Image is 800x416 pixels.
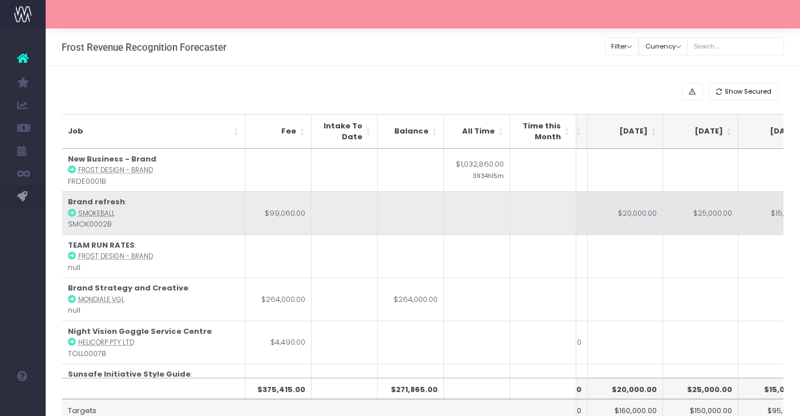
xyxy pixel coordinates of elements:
[62,42,227,53] h3: Frost Revenue Recognition Forecaster
[709,83,778,100] button: Show Secured
[78,165,153,175] abbr: Frost Design - Brand
[78,252,153,261] abbr: Frost Design - Brand
[663,114,738,149] th: Nov 25: activate to sort column ascending
[444,149,510,192] td: $1,032,860.00
[62,364,245,407] td: : null
[444,114,510,149] th: All Time: activate to sort column ascending
[78,338,134,347] abbr: Helicorp Pty Ltd
[68,154,156,164] strong: New Business - Brand
[62,149,245,192] td: : FRDE0001B
[245,364,312,407] td: $4,905.00
[605,38,639,55] button: Filter
[639,38,688,55] button: Currency
[510,114,576,149] th: Time this Month: activate to sort column ascending
[78,295,124,304] abbr: Mondiale VGL
[312,114,378,149] th: Intake To Date: activate to sort column ascending
[378,277,444,321] td: $264,000.00
[68,369,191,379] strong: Sunsafe Initiative Style Guide
[378,378,444,399] th: $271,865.00
[245,191,312,235] td: $99,060.00
[245,277,312,321] td: $264,000.00
[663,191,738,235] td: $25,000.00
[588,191,663,235] td: $20,000.00
[378,364,444,407] td: $4,905.00
[588,114,663,149] th: Oct 25: activate to sort column ascending
[68,326,212,337] strong: Night Vision Goggle Service Centre
[588,378,663,399] th: $20,000.00
[14,393,31,410] img: images/default_profile_image.png
[62,277,245,321] td: : null
[725,87,771,96] span: Show Secured
[663,378,738,399] th: $25,000.00
[472,170,504,180] small: 3934h15m
[62,321,245,364] td: : TOLL0007B
[378,114,444,149] th: Balance: activate to sort column ascending
[62,114,245,149] th: Job: activate to sort column ascending
[62,191,245,235] td: : SMOK0002B
[245,378,312,399] th: $375,415.00
[68,282,188,293] strong: Brand Strategy and Creative
[68,196,125,207] strong: Brand refresh
[245,114,312,149] th: Fee: activate to sort column ascending
[687,38,784,55] input: Search...
[68,240,135,251] strong: TEAM RUN RATES
[62,235,245,278] td: : null
[245,321,312,364] td: $4,490.00
[78,209,115,218] abbr: Smokeball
